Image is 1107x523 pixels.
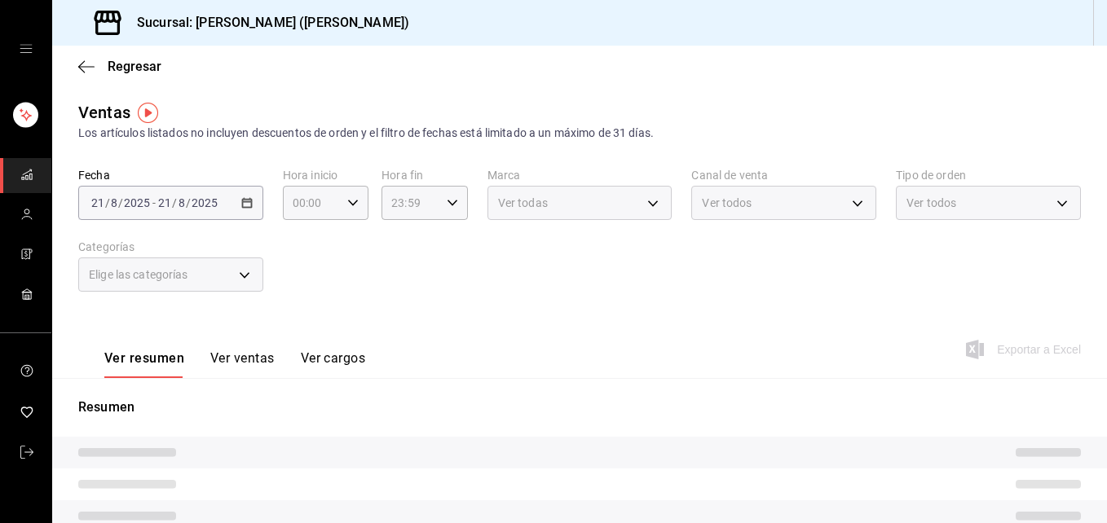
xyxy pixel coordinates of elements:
span: / [172,196,177,209]
input: ---- [123,196,151,209]
button: Ver ventas [210,350,275,378]
span: Ver todas [498,195,548,211]
img: Tooltip marker [138,103,158,123]
span: / [118,196,123,209]
span: / [186,196,191,209]
span: - [152,196,156,209]
span: Elige las categorías [89,266,188,283]
label: Hora fin [381,169,467,181]
span: / [105,196,110,209]
div: Los artículos listados no incluyen descuentos de orden y el filtro de fechas está limitado a un m... [78,125,1081,142]
span: Regresar [108,59,161,74]
div: Pestañas de navegación [104,350,365,378]
font: Ver resumen [104,350,184,367]
span: Ver todos [906,195,956,211]
label: Marca [487,169,673,181]
input: -- [110,196,118,209]
input: ---- [191,196,218,209]
label: Fecha [78,169,263,181]
input: -- [157,196,172,209]
button: cajón abierto [20,42,33,55]
button: Ver cargos [301,350,366,378]
input: -- [90,196,105,209]
div: Ventas [78,100,130,125]
h3: Sucursal: [PERSON_NAME] ([PERSON_NAME]) [124,13,409,33]
label: Categorías [78,241,263,253]
button: Regresar [78,59,161,74]
span: Ver todos [702,195,752,211]
p: Resumen [78,398,1081,417]
label: Tipo de orden [896,169,1081,181]
label: Canal de venta [691,169,876,181]
input: -- [178,196,186,209]
label: Hora inicio [283,169,368,181]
